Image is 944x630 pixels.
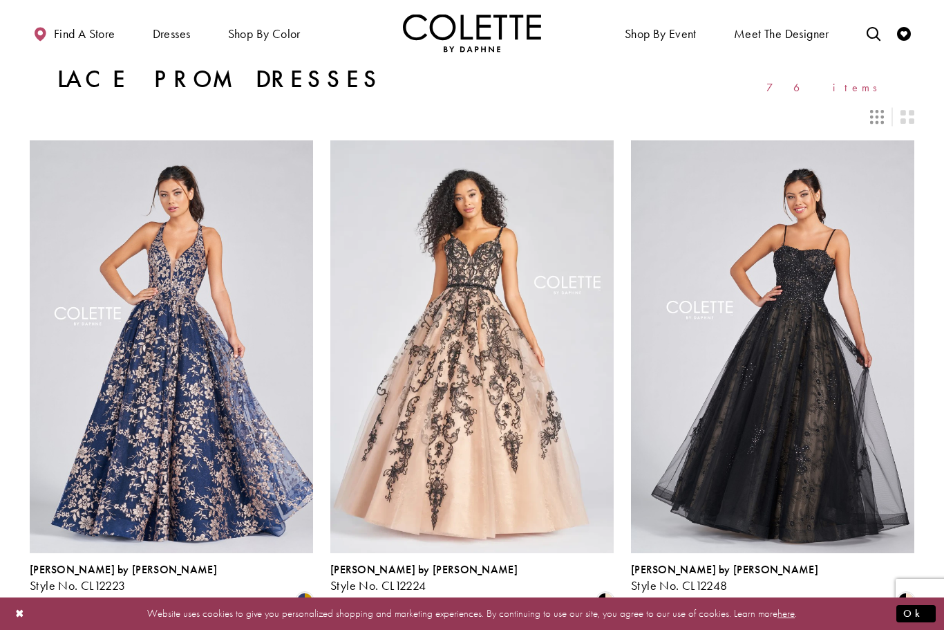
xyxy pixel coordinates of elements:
[330,140,614,553] a: Visit Colette by Daphne Style No. CL12224 Page
[228,27,301,41] span: Shop by color
[21,102,923,132] div: Layout Controls
[330,564,518,593] div: Colette by Daphne Style No. CL12224
[777,606,795,620] a: here
[863,14,884,52] a: Toggle search
[100,604,844,623] p: Website uses cookies to give you personalized shopping and marketing experiences. By continuing t...
[153,27,191,41] span: Dresses
[597,593,614,609] i: Black/Champagne
[8,602,32,626] button: Close Dialog
[296,593,313,609] i: Navy Blue/Gold
[30,564,217,593] div: Colette by Daphne Style No. CL12223
[621,14,700,52] span: Shop By Event
[330,562,518,577] span: [PERSON_NAME] by [PERSON_NAME]
[54,27,115,41] span: Find a store
[896,605,936,622] button: Submit Dialog
[894,14,914,52] a: Check Wishlist
[225,14,304,52] span: Shop by color
[730,14,833,52] a: Meet the designer
[57,66,383,93] h1: Lace Prom Dresses
[403,14,541,52] img: Colette by Daphne
[403,14,541,52] a: Visit Home Page
[625,27,697,41] span: Shop By Event
[900,110,914,124] span: Switch layout to 2 columns
[734,27,829,41] span: Meet the designer
[631,564,818,593] div: Colette by Daphne Style No. CL12248
[30,140,313,553] a: Visit Colette by Daphne Style No. CL12223 Page
[30,577,126,593] span: Style No. CL12223
[30,562,217,577] span: [PERSON_NAME] by [PERSON_NAME]
[149,14,194,52] span: Dresses
[766,82,887,93] span: 76 items
[631,577,728,593] span: Style No. CL12248
[870,110,884,124] span: Switch layout to 3 columns
[631,562,818,577] span: [PERSON_NAME] by [PERSON_NAME]
[330,577,426,593] span: Style No. CL12224
[30,14,118,52] a: Find a store
[631,140,914,553] a: Visit Colette by Daphne Style No. CL12248 Page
